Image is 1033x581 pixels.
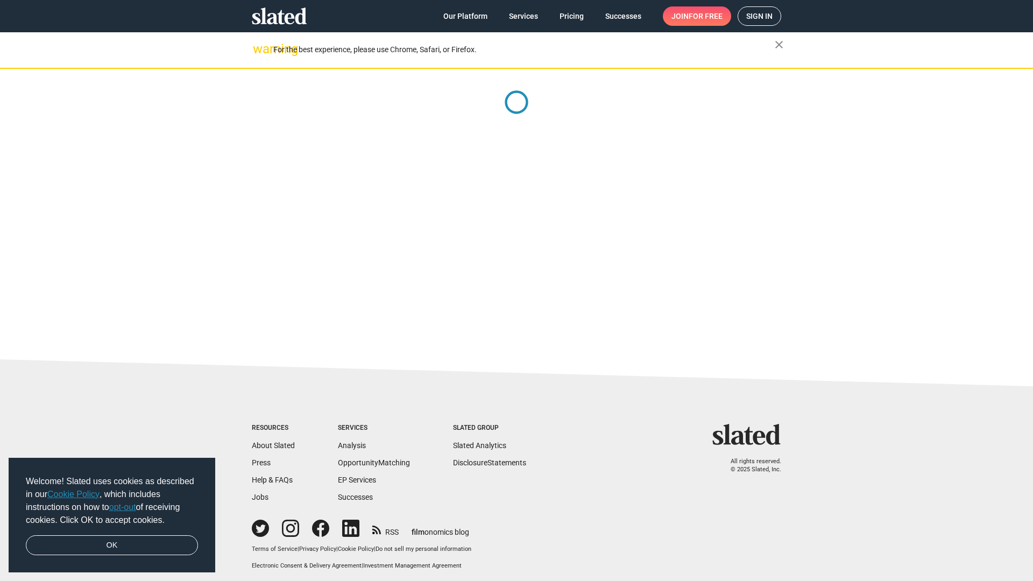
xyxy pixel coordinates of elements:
[500,6,547,26] a: Services
[26,475,198,527] span: Welcome! Slated uses cookies as described in our , which includes instructions on how to of recei...
[412,519,469,537] a: filmonomics blog
[298,545,299,552] span: |
[443,6,487,26] span: Our Platform
[338,458,410,467] a: OpportunityMatching
[273,42,775,57] div: For the best experience, please use Chrome, Safari, or Firefox.
[109,502,136,512] a: opt-out
[252,545,298,552] a: Terms of Service
[26,535,198,556] a: dismiss cookie message
[252,424,295,433] div: Resources
[252,476,293,484] a: Help & FAQs
[47,490,100,499] a: Cookie Policy
[362,562,363,569] span: |
[560,6,584,26] span: Pricing
[509,6,538,26] span: Services
[338,424,410,433] div: Services
[363,562,462,569] a: Investment Management Agreement
[605,6,641,26] span: Successes
[338,441,366,450] a: Analysis
[252,441,295,450] a: About Slated
[338,493,373,501] a: Successes
[336,545,338,552] span: |
[671,6,723,26] span: Join
[338,545,374,552] a: Cookie Policy
[719,458,781,473] p: All rights reserved. © 2025 Slated, Inc.
[299,545,336,552] a: Privacy Policy
[252,458,271,467] a: Press
[689,6,723,26] span: for free
[338,476,376,484] a: EP Services
[738,6,781,26] a: Sign in
[551,6,592,26] a: Pricing
[746,7,773,25] span: Sign in
[453,458,526,467] a: DisclosureStatements
[453,441,506,450] a: Slated Analytics
[412,528,424,536] span: film
[9,458,215,573] div: cookieconsent
[435,6,496,26] a: Our Platform
[773,38,786,51] mat-icon: close
[372,521,399,537] a: RSS
[597,6,650,26] a: Successes
[374,545,376,552] span: |
[453,424,526,433] div: Slated Group
[252,562,362,569] a: Electronic Consent & Delivery Agreement
[252,493,268,501] a: Jobs
[376,545,471,554] button: Do not sell my personal information
[253,42,266,55] mat-icon: warning
[663,6,731,26] a: Joinfor free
